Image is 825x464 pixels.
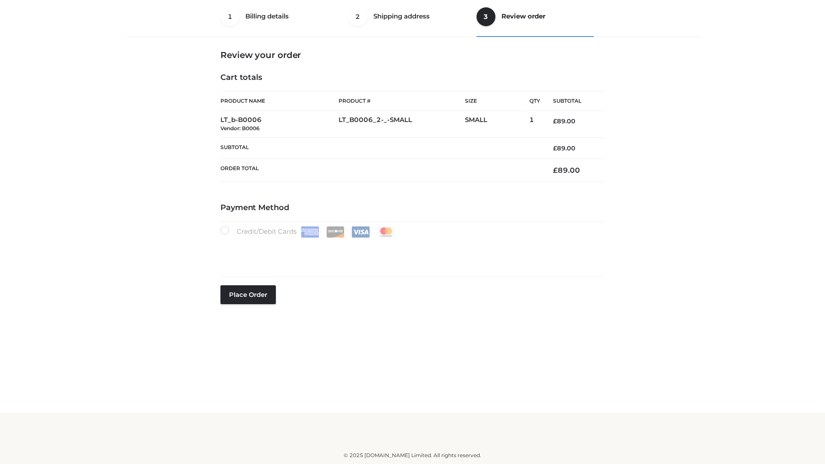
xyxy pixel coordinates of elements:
label: Credit/Debit Cards [220,226,396,238]
h4: Payment Method [220,203,605,213]
iframe: Secure payment input frame [219,236,603,267]
h4: Cart totals [220,73,605,82]
th: Qty [529,91,540,111]
td: LT_B0006_2-_-SMALL [339,111,465,138]
th: Size [465,92,525,111]
h3: Review your order [220,50,605,60]
th: Product # [339,91,465,111]
img: Amex [301,226,319,238]
th: Order Total [220,159,540,182]
bdi: 89.00 [553,117,575,125]
span: £ [553,144,557,152]
span: £ [553,166,558,174]
img: Mastercard [377,226,395,238]
th: Subtotal [540,92,605,111]
button: Place order [220,285,276,304]
td: LT_b-B0006 [220,111,339,138]
bdi: 89.00 [553,166,580,174]
bdi: 89.00 [553,144,575,152]
img: Visa [351,226,370,238]
th: Product Name [220,91,339,111]
small: Vendor: B0006 [220,125,260,131]
span: £ [553,117,557,125]
td: SMALL [465,111,529,138]
div: © 2025 [DOMAIN_NAME] Limited. All rights reserved. [128,451,697,460]
img: Discover [326,226,345,238]
th: Subtotal [220,137,540,159]
td: 1 [529,111,540,138]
